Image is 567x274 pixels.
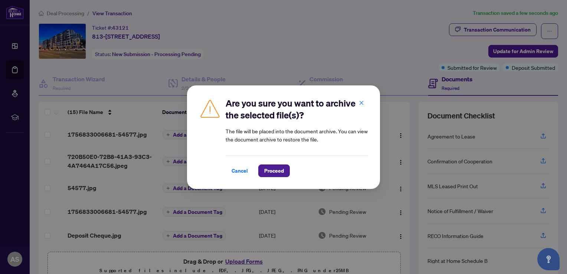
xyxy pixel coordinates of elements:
article: The file will be placed into the document archive. You can view the document archive to restore t... [226,127,368,143]
h2: Are you sure you want to archive the selected file(s)? [226,97,368,121]
span: close [359,100,364,105]
button: Cancel [226,164,254,177]
span: Proceed [264,165,284,177]
span: Cancel [232,165,248,177]
img: Caution Icon [199,97,221,120]
button: Open asap [537,248,560,270]
button: Proceed [258,164,290,177]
